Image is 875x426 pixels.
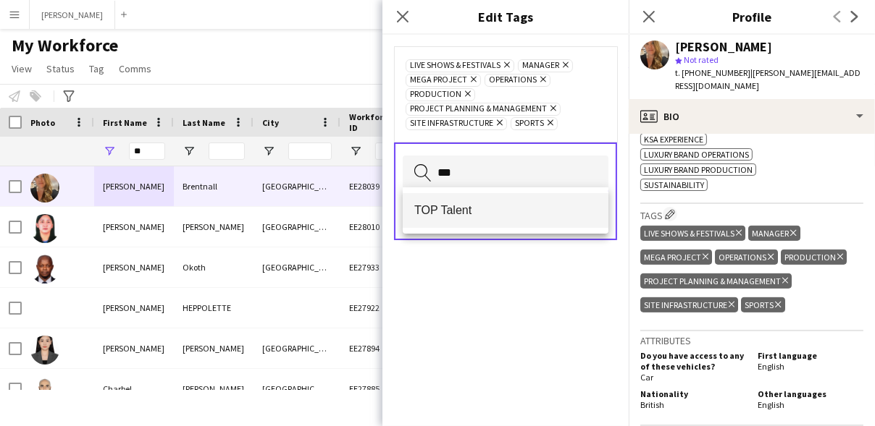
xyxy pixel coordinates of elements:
[103,145,116,158] button: Open Filter Menu
[515,118,544,129] span: Sports
[30,336,59,365] img: Thi Van Chi Phung
[715,250,777,265] div: Operations
[94,328,174,368] div: [PERSON_NAME]
[640,250,712,265] div: Mega Project
[375,142,419,160] input: Workforce ID Filter Input
[89,62,104,75] span: Tag
[12,35,118,56] span: My Workforce
[640,388,746,399] h5: Nationality
[410,118,493,129] span: Site Infrastructure
[410,74,467,86] span: Mega Project
[119,62,151,75] span: Comms
[6,59,38,78] a: View
[644,179,704,190] span: Sustainability
[254,247,340,287] div: [GEOGRAPHIC_DATA]
[60,88,78,105] app-action-btn: Advanced filters
[414,203,597,217] span: TOP Talent
[340,207,427,247] div: EE28010
[94,247,174,287] div: [PERSON_NAME]
[489,74,537,86] span: Operations
[254,328,340,368] div: [GEOGRAPHIC_DATA]
[758,388,863,399] h5: Other languages
[103,117,147,128] span: First Name
[94,207,174,247] div: [PERSON_NAME]
[758,399,784,410] span: English
[629,7,875,26] h3: Profile
[94,166,174,206] div: [PERSON_NAME]
[129,142,165,160] input: First Name Filter Input
[94,369,174,409] div: Charbel
[349,111,401,133] span: Workforce ID
[46,62,75,75] span: Status
[262,117,279,128] span: City
[254,369,340,409] div: [GEOGRAPHIC_DATA]
[340,328,427,368] div: EE27894
[644,164,753,175] span: Luxury Brand Production
[113,59,157,78] a: Comms
[94,288,174,328] div: [PERSON_NAME]
[644,134,703,145] span: KSA Experience
[758,350,863,361] h5: First language
[174,369,254,409] div: [PERSON_NAME]
[640,226,745,241] div: Live Shows & Festivals
[209,142,245,160] input: Last Name Filter Input
[410,60,501,72] span: Live Shows & Festivals
[748,226,800,241] div: Manager
[30,214,59,243] img: Butch ann Gonzales
[340,247,427,287] div: EE27933
[640,334,863,347] h3: Attributes
[83,59,110,78] a: Tag
[340,369,427,409] div: EE27885
[629,99,875,134] div: Bio
[30,376,59,405] img: Charbel Mallo
[675,67,750,78] span: t. [PHONE_NUMBER]
[640,372,653,383] span: Car
[174,328,254,368] div: [PERSON_NAME]
[640,399,664,410] span: British
[758,361,784,372] span: English
[174,288,254,328] div: HEPPOLETTE
[675,41,772,54] div: [PERSON_NAME]
[522,60,559,72] span: Manager
[684,54,719,65] span: Not rated
[410,103,547,115] span: Project Planning & Management
[12,62,32,75] span: View
[340,166,427,206] div: EE28039
[288,142,332,160] input: City Filter Input
[262,145,275,158] button: Open Filter Menu
[183,145,196,158] button: Open Filter Menu
[640,207,863,222] h3: Tags
[340,288,427,328] div: EE27922
[174,207,254,247] div: [PERSON_NAME]
[640,350,746,372] h5: Do you have access to any of these vehicles?
[781,250,847,265] div: Production
[644,149,749,160] span: Luxury Brand Operations
[30,1,115,29] button: [PERSON_NAME]
[741,297,784,312] div: Sports
[410,89,461,101] span: Production
[640,297,738,312] div: Site Infrastructure
[254,166,340,206] div: [GEOGRAPHIC_DATA]
[30,174,59,203] img: Chloe Brentnall
[30,255,59,284] img: Charles Okoth
[174,166,254,206] div: Brentnall
[183,117,225,128] span: Last Name
[349,145,362,158] button: Open Filter Menu
[254,207,340,247] div: [GEOGRAPHIC_DATA]
[30,117,55,128] span: Photo
[382,7,629,26] h3: Edit Tags
[41,59,80,78] a: Status
[675,67,861,91] span: | [PERSON_NAME][EMAIL_ADDRESS][DOMAIN_NAME]
[640,273,792,289] div: Project Planning & Management
[174,247,254,287] div: Okoth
